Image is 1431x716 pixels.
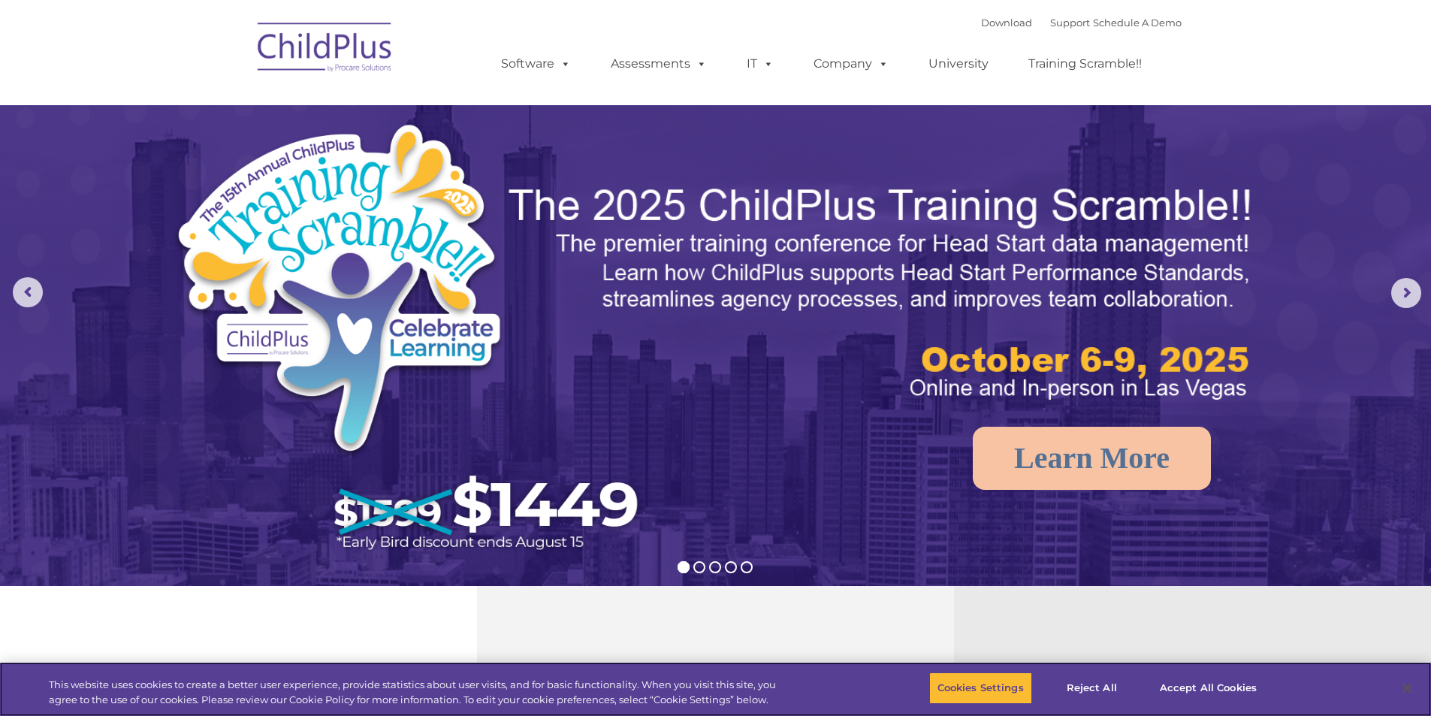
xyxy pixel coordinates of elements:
a: Company [799,49,904,79]
font: | [981,17,1182,29]
a: IT [732,49,789,79]
a: Software [486,49,586,79]
a: Schedule A Demo [1093,17,1182,29]
a: Support [1050,17,1090,29]
button: Close [1390,672,1423,705]
a: Assessments [596,49,722,79]
button: Accept All Cookies [1152,672,1265,704]
button: Cookies Settings [929,672,1032,704]
a: Learn More [973,427,1211,490]
a: Training Scramble!! [1013,49,1157,79]
div: This website uses cookies to create a better user experience, provide statistics about user visit... [49,678,787,707]
a: Download [981,17,1032,29]
a: University [913,49,1004,79]
img: ChildPlus by Procare Solutions [250,12,400,87]
button: Reject All [1045,672,1139,704]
